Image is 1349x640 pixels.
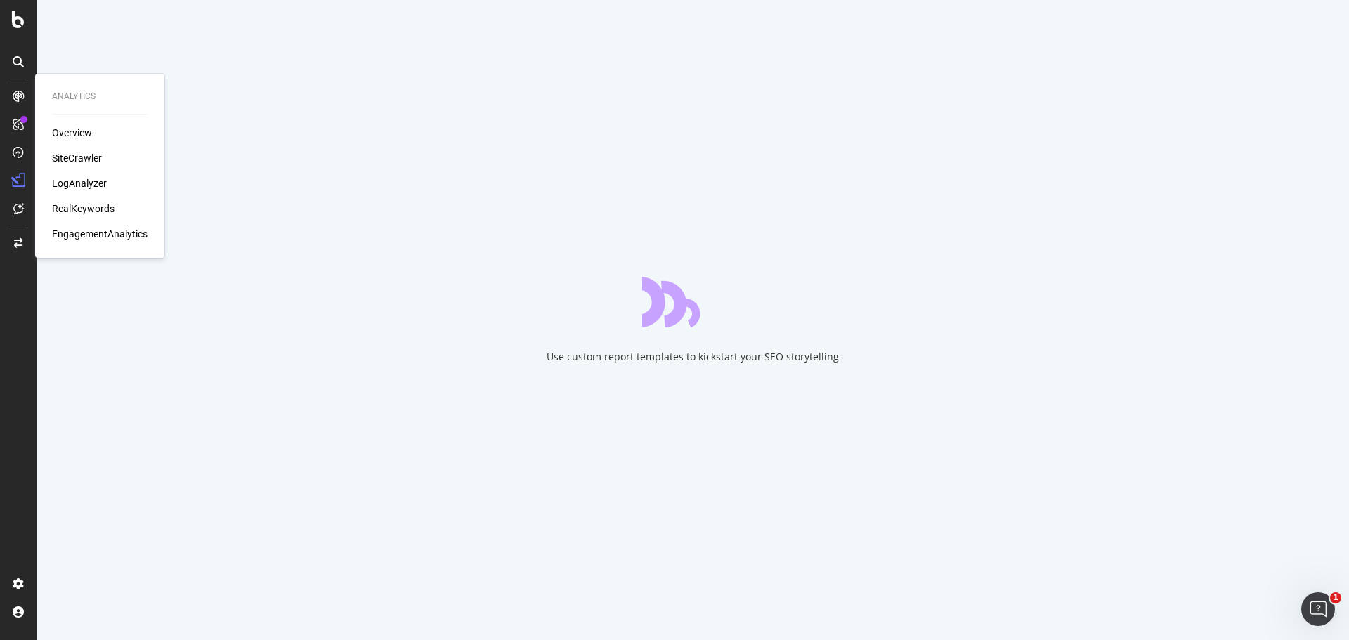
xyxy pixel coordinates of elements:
[642,277,743,327] div: animation
[52,227,148,241] a: EngagementAnalytics
[1330,592,1341,603] span: 1
[52,126,92,140] a: Overview
[52,202,115,216] a: RealKeywords
[52,151,102,165] a: SiteCrawler
[52,176,107,190] a: LogAnalyzer
[52,91,148,103] div: Analytics
[547,350,839,364] div: Use custom report templates to kickstart your SEO storytelling
[1301,592,1335,626] iframe: Intercom live chat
